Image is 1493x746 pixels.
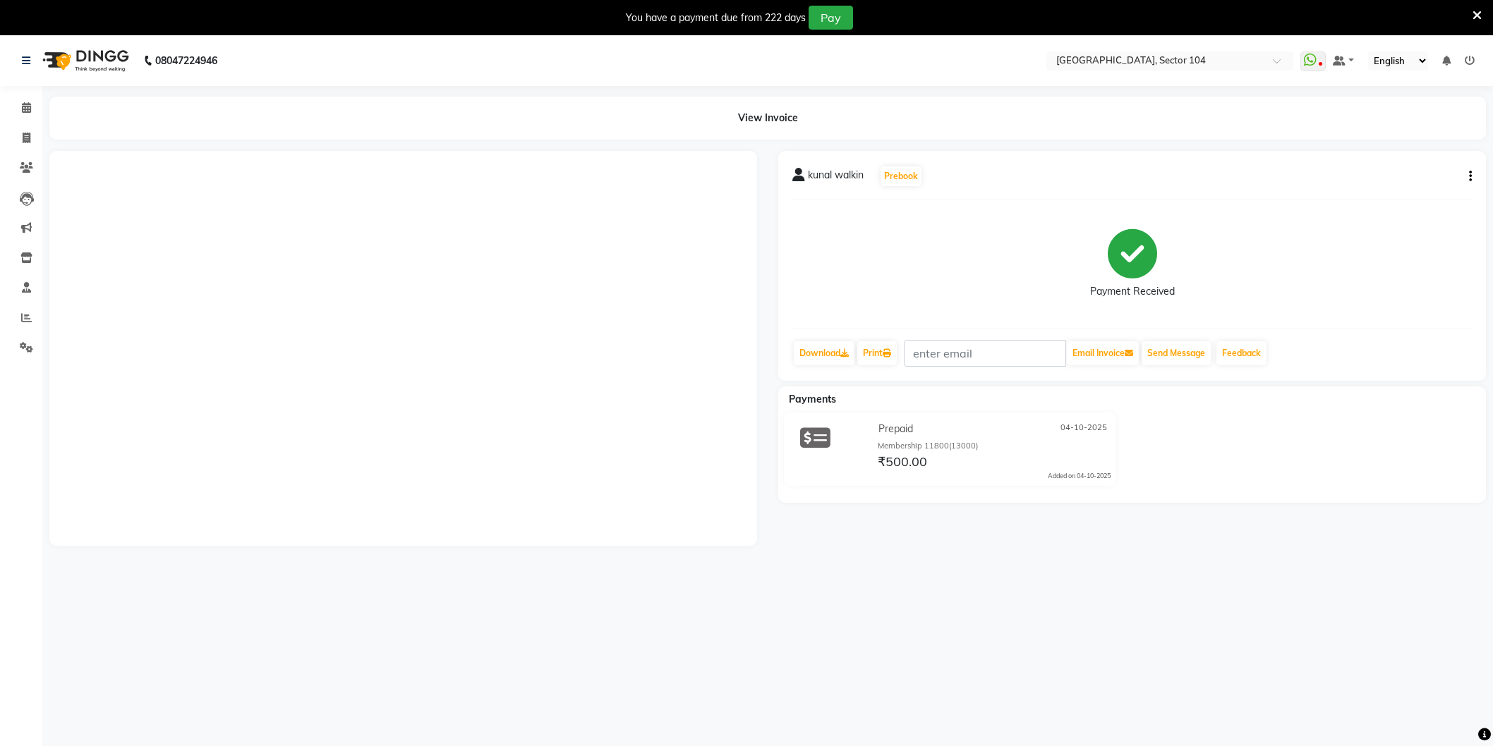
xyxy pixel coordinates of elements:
a: Download [794,341,854,365]
span: ₹500.00 [878,453,927,473]
span: Payments [789,393,836,405]
span: 04-10-2025 [1060,422,1107,436]
input: enter email [904,340,1066,367]
img: logo [36,41,133,80]
button: Email Invoice [1067,341,1139,365]
div: You have a payment due from 222 days [626,11,806,25]
a: Feedback [1216,341,1267,365]
button: Prebook [881,166,921,186]
button: Pay [809,6,853,30]
b: 08047224946 [155,41,217,80]
div: Payment Received [1090,284,1175,299]
a: Print [857,341,897,365]
div: Membership 11800(13000) [878,440,1110,452]
span: kunal walkin [808,168,864,188]
div: Added on 04-10-2025 [1048,471,1111,481]
span: Prepaid [878,422,913,436]
div: View Invoice [49,97,1486,140]
button: Send Message [1142,341,1211,365]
